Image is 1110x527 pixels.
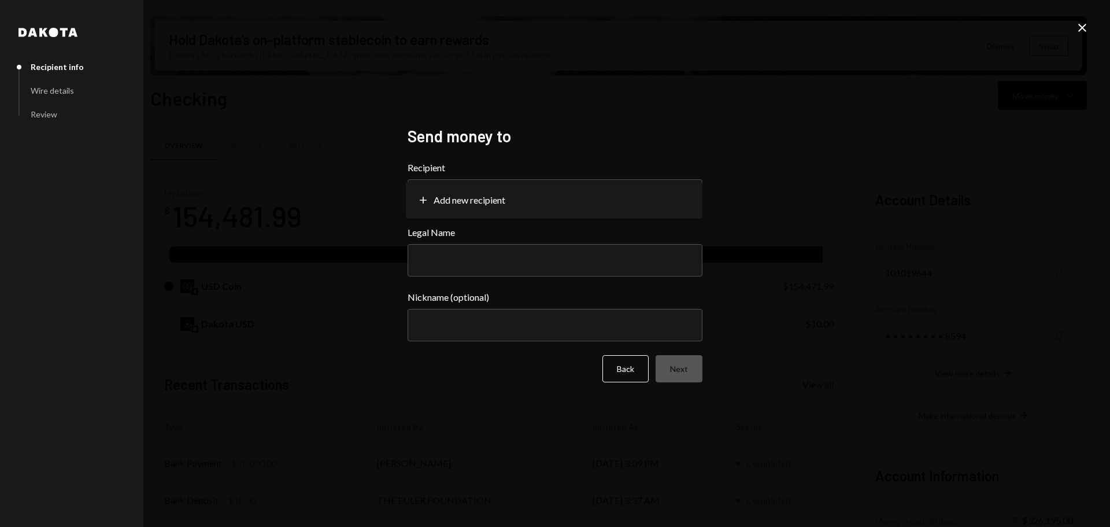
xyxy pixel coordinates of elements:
[31,86,74,95] div: Wire details
[434,193,505,207] span: Add new recipient
[408,161,702,175] label: Recipient
[31,62,84,72] div: Recipient info
[408,179,702,212] button: Recipient
[408,125,702,148] h2: Send money to
[31,109,57,119] div: Review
